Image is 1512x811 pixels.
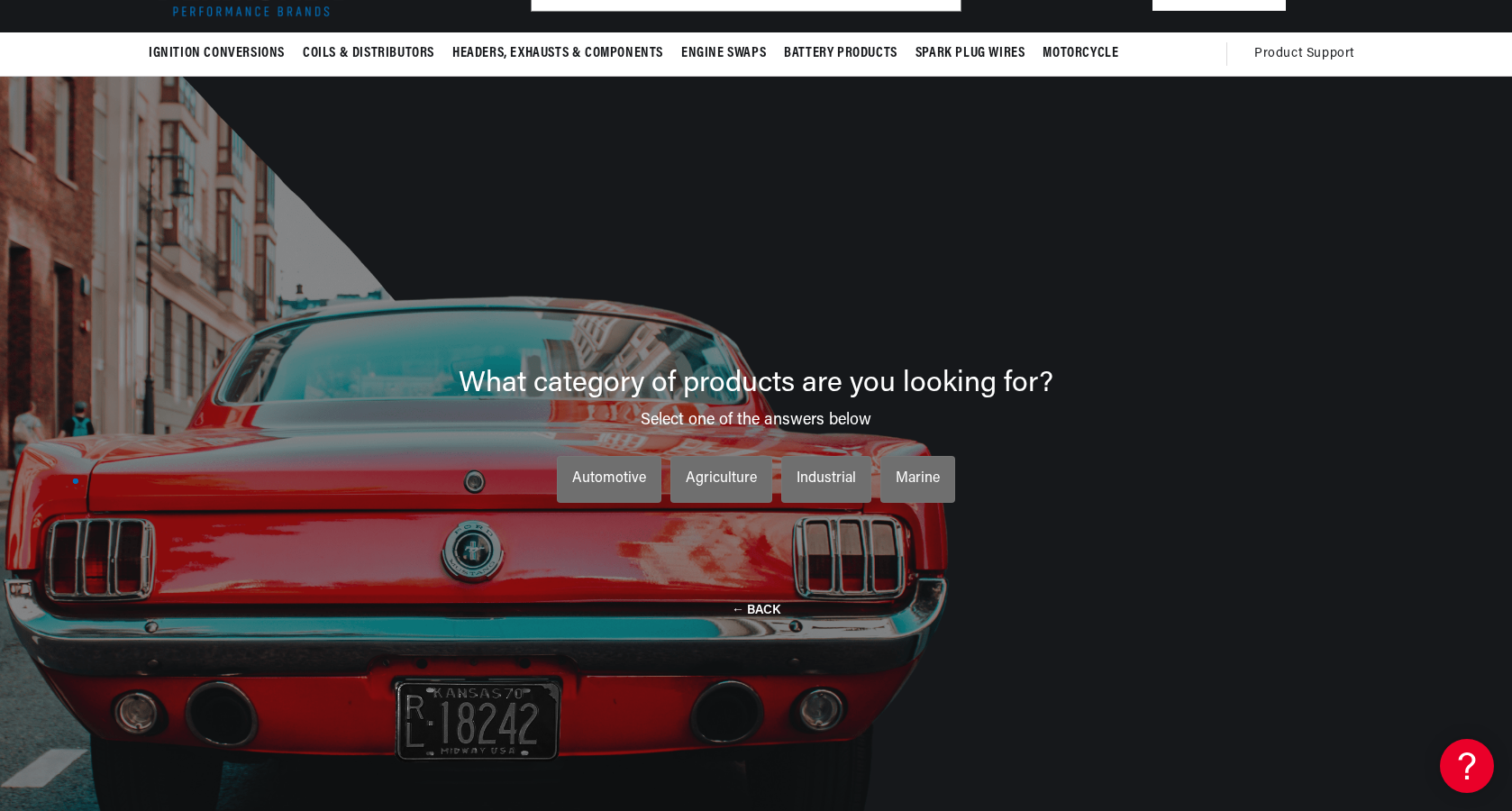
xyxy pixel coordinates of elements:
span: Product Support [1254,44,1354,64]
div: Agriculture [686,468,757,491]
div: What category of products are you looking for? [72,369,1440,398]
summary: Product Support [1254,32,1363,76]
div: Marine [896,468,940,491]
summary: Motorcycle [1034,32,1127,75]
div: Automotive [572,468,646,491]
span: Spark Plug Wires [915,44,1025,63]
span: Headers, Exhausts & Components [452,44,663,63]
div: Select one of the answers below [72,398,1440,429]
summary: Spark Plug Wires [906,32,1034,75]
span: Motorcycle [1043,44,1118,63]
button: ← BACK [732,601,780,618]
div: Industrial [797,468,856,491]
summary: Engine Swaps [672,32,775,75]
span: Coils & Distributors [303,44,434,63]
summary: Coils & Distributors [294,32,443,75]
summary: Headers, Exhausts & Components [443,32,672,75]
span: Engine Swaps [681,44,766,63]
summary: Battery Products [775,32,906,75]
span: Ignition Conversions [149,44,285,63]
span: Battery Products [784,44,897,63]
summary: Ignition Conversions [149,32,294,75]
